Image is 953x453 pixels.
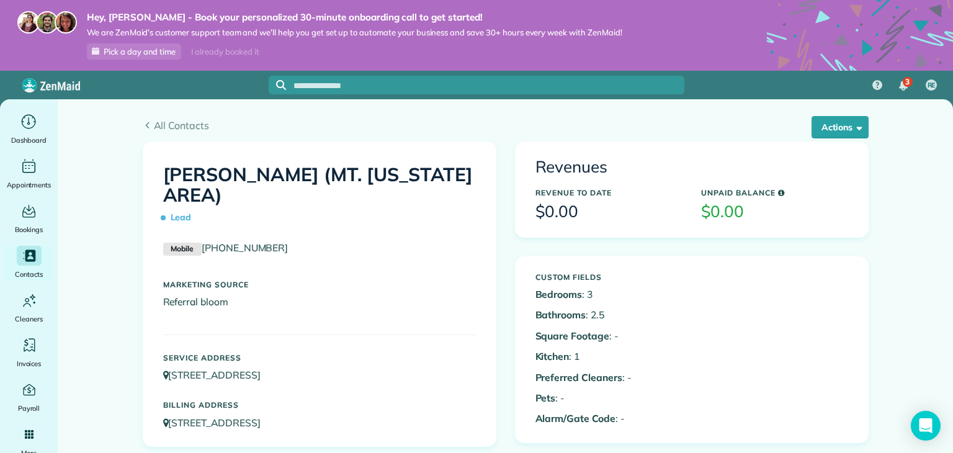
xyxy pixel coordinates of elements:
[5,156,53,191] a: Appointments
[535,330,609,342] b: Square Footage
[535,308,586,321] b: Bathrooms
[15,313,43,325] span: Cleaners
[535,203,682,221] h3: $0.00
[87,11,622,24] strong: Hey, [PERSON_NAME] - Book your personalized 30-minute onboarding call to get started!
[928,81,936,91] span: RE
[535,158,848,176] h3: Revenues
[163,369,272,381] a: [STREET_ADDRESS]
[701,203,848,221] h3: $0.00
[535,287,682,302] p: : 3
[15,268,43,280] span: Contacts
[5,201,53,236] a: Bookings
[184,44,266,60] div: I already booked it
[18,402,40,415] span: Payroll
[104,47,176,56] span: Pick a day and time
[276,80,286,90] svg: Focus search
[163,164,476,228] h1: [PERSON_NAME] (MT. [US_STATE] AREA)
[5,112,53,146] a: Dashboard
[5,380,53,415] a: Payroll
[163,354,476,362] h5: Service Address
[7,179,51,191] span: Appointments
[17,11,40,34] img: maria-72a9807cf96188c08ef61303f053569d2e2a8a1cde33d635c8a3ac13582a053d.jpg
[535,371,622,383] b: Preferred Cleaners
[535,308,682,322] p: : 2.5
[143,118,869,133] a: All Contacts
[163,243,202,256] small: Mobile
[535,350,570,362] b: Kitchen
[535,329,682,343] p: : -
[11,134,47,146] span: Dashboard
[154,118,869,133] span: All Contacts
[535,411,682,426] p: : -
[163,401,476,409] h5: Billing Address
[535,412,615,424] b: Alarm/Gate Code
[862,71,953,99] nav: Main
[535,370,682,385] p: : -
[911,411,941,441] div: Open Intercom Messenger
[87,43,181,60] a: Pick a day and time
[5,335,53,370] a: Invoices
[163,241,289,254] a: Mobile[PHONE_NUMBER]
[701,189,848,197] h5: Unpaid Balance
[535,189,682,197] h5: Revenue to Date
[890,72,916,99] div: 3 unread notifications
[17,357,42,370] span: Invoices
[535,273,682,281] h5: Custom Fields
[5,290,53,325] a: Cleaners
[163,280,476,289] h5: Marketing Source
[535,391,682,405] p: : -
[36,11,58,34] img: jorge-587dff0eeaa6aab1f244e6dc62b8924c3b6ad411094392a53c71c6c4a576187d.jpg
[535,349,682,364] p: : 1
[269,80,286,90] button: Focus search
[55,11,77,34] img: michelle-19f622bdf1676172e81f8f8fba1fb50e276960ebfe0243fe18214015130c80e4.jpg
[87,27,622,38] span: We are ZenMaid’s customer support team and we’ll help you get set up to automate your business an...
[905,77,910,87] span: 3
[163,416,272,429] a: [STREET_ADDRESS]
[535,288,583,300] b: Bedrooms
[163,295,476,309] p: Referral bloom
[163,207,197,228] span: Lead
[812,116,869,138] button: Actions
[535,392,556,404] b: Pets
[5,246,53,280] a: Contacts
[15,223,43,236] span: Bookings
